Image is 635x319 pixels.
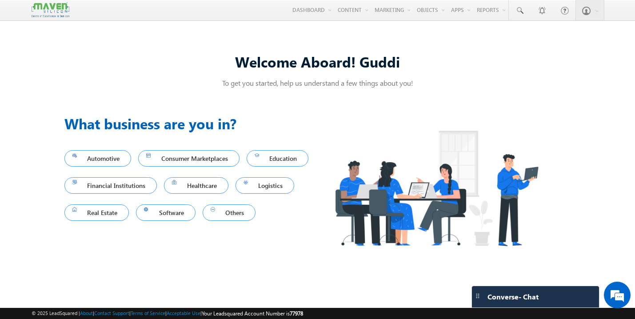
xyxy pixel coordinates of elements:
span: Financial Institutions [72,179,149,191]
span: Software [144,207,188,219]
span: Real Estate [72,207,121,219]
a: About [80,310,93,316]
span: Converse - Chat [487,293,539,301]
h3: What business are you in? [64,113,318,134]
span: Logistics [244,179,287,191]
a: Contact Support [94,310,129,316]
span: Education [255,152,301,164]
a: Acceptable Use [167,310,200,316]
div: Welcome Aboard! Guddi [64,52,571,71]
img: Industry.png [318,113,555,263]
span: Automotive [72,152,124,164]
img: carter-drag [474,292,481,299]
span: Consumer Marketplaces [146,152,232,164]
span: 77978 [290,310,303,317]
span: Your Leadsquared Account Number is [202,310,303,317]
span: © 2025 LeadSquared | | | | | [32,309,303,318]
span: Others [211,207,248,219]
a: Terms of Service [131,310,165,316]
p: To get you started, help us understand a few things about you! [64,78,571,88]
span: Healthcare [172,179,220,191]
img: Custom Logo [32,2,69,18]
